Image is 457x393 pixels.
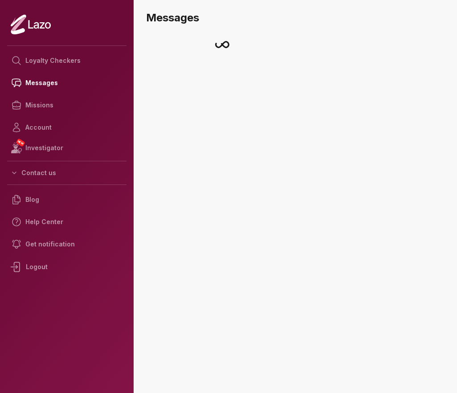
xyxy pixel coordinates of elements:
[7,165,126,181] button: Contact us
[7,49,126,72] a: Loyalty Checkers
[7,233,126,255] a: Get notification
[7,116,126,139] a: Account
[7,211,126,233] a: Help Center
[7,94,126,116] a: Missions
[7,139,126,157] a: NEWInvestigator
[7,72,126,94] a: Messages
[7,255,126,278] div: Logout
[146,11,450,25] h3: Messages
[7,188,126,211] a: Blog
[16,138,25,147] span: NEW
